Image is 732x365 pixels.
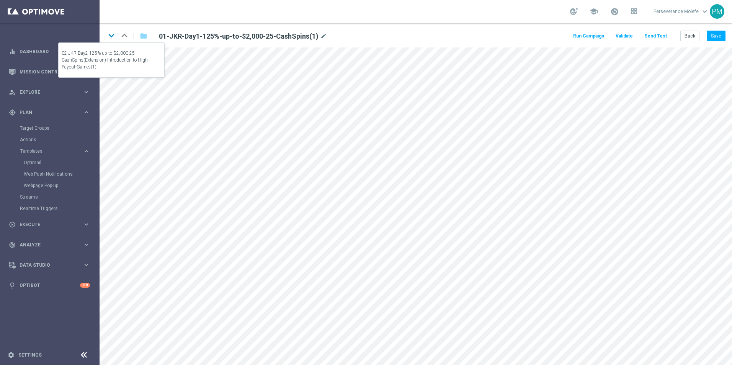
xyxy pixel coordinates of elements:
div: Mission Control [9,62,90,82]
button: person_search Explore keyboard_arrow_right [8,89,90,95]
button: equalizer Dashboard [8,49,90,55]
i: equalizer [9,48,16,55]
i: keyboard_arrow_right [83,261,90,269]
h2: 01-JKR-Day1-125%-up-to-$2,000-25-CashSpins(1) [159,32,319,41]
span: Explore [20,90,83,95]
div: Dashboard [9,41,90,62]
div: Web Push Notifications [24,168,99,180]
button: Mission Control [8,69,90,75]
span: school [590,7,598,16]
div: Webpage Pop-up [24,180,99,191]
span: Analyze [20,243,83,247]
a: Settings [18,353,42,357]
a: Streams [20,194,80,200]
div: Realtime Triggers [20,203,99,214]
div: +10 [80,283,90,288]
i: play_circle_outline [9,221,16,228]
i: folder [140,31,147,41]
a: Optibot [20,275,80,295]
span: Plan [20,110,83,115]
div: Templates [20,145,99,191]
div: Target Groups [20,122,99,134]
span: keyboard_arrow_down [701,7,709,16]
a: Realtime Triggers [20,205,80,212]
i: mode_edit [320,32,327,41]
button: Templates keyboard_arrow_right [20,148,90,154]
div: PM [710,4,724,19]
div: Actions [20,134,99,145]
button: lightbulb Optibot +10 [8,282,90,288]
i: keyboard_arrow_right [83,241,90,248]
button: Validate [614,31,634,41]
i: keyboard_arrow_right [83,148,90,155]
i: keyboard_arrow_right [83,88,90,96]
i: settings [8,352,15,358]
button: Send Test [643,31,668,41]
span: Data Studio [20,263,83,267]
button: gps_fixed Plan keyboard_arrow_right [8,109,90,116]
button: Data Studio keyboard_arrow_right [8,262,90,268]
button: track_changes Analyze keyboard_arrow_right [8,242,90,248]
a: Mission Control [20,62,90,82]
a: Webpage Pop-up [24,182,80,189]
span: Templates [20,149,75,153]
button: Back [680,31,699,41]
div: Data Studio [9,262,83,269]
div: Optimail [24,157,99,168]
i: keyboard_arrow_down [106,30,117,41]
i: lightbulb [9,282,16,289]
div: Explore [9,89,83,96]
div: Streams [20,191,99,203]
i: keyboard_arrow_right [83,109,90,116]
a: Actions [20,137,80,143]
a: Optimail [24,160,80,166]
div: Analyze [9,241,83,248]
a: Dashboard [20,41,90,62]
div: Optibot [9,275,90,295]
i: keyboard_arrow_right [83,221,90,228]
span: Execute [20,222,83,227]
div: Templates [20,149,83,153]
button: play_circle_outline Execute keyboard_arrow_right [8,222,90,228]
i: person_search [9,89,16,96]
div: Execute [9,221,83,228]
i: track_changes [9,241,16,248]
a: Web Push Notifications [24,171,80,177]
a: Target Groups [20,125,80,131]
button: Run Campaign [572,31,605,41]
a: Perseverance Molefekeyboard_arrow_down [653,6,710,17]
button: Save [707,31,725,41]
i: gps_fixed [9,109,16,116]
button: folder [139,30,148,42]
span: Validate [616,33,633,39]
div: Plan [9,109,83,116]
